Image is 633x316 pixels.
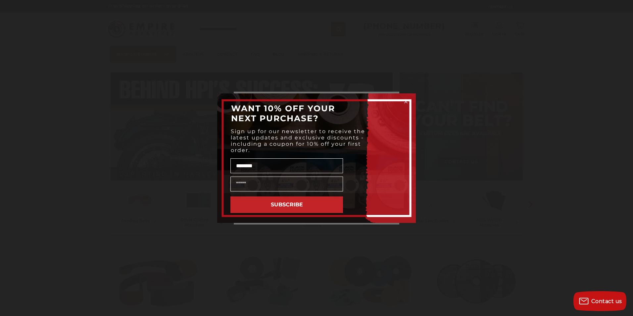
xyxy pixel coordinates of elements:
button: Close dialog [403,98,409,105]
span: WANT 10% OFF YOUR NEXT PURCHASE? [231,103,335,123]
input: Email [230,177,343,191]
button: SUBSCRIBE [230,196,343,213]
span: Contact us [591,298,622,304]
span: Sign up for our newsletter to receive the latest updates and exclusive discounts - including a co... [231,128,365,153]
button: Contact us [573,291,626,311]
